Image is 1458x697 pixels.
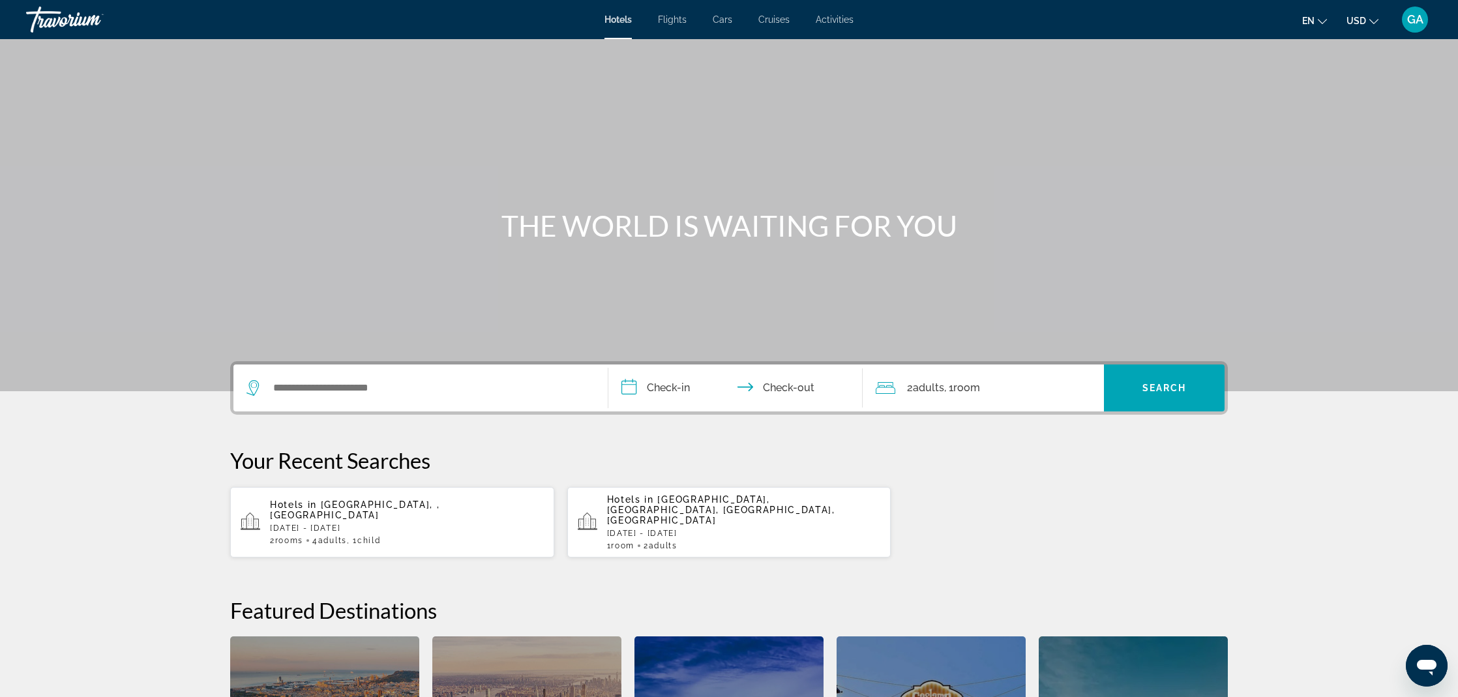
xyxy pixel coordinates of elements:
span: Adults [318,536,347,545]
span: Room [953,381,980,394]
a: Flights [658,14,687,25]
a: Hotels [604,14,632,25]
span: 4 [312,536,347,545]
button: Hotels in [GEOGRAPHIC_DATA], , [GEOGRAPHIC_DATA][DATE] - [DATE]2rooms4Adults, 1Child [230,486,554,558]
span: , 1 [347,536,380,545]
a: Travorium [26,3,156,37]
button: Change currency [1346,11,1378,30]
span: Hotels in [607,494,654,505]
iframe: Button to launch messaging window [1406,645,1448,687]
span: 2 [644,541,677,550]
span: Hotels in [270,499,317,510]
p: [DATE] - [DATE] [607,529,881,538]
button: Check in and out dates [608,364,863,411]
span: Room [611,541,634,550]
a: Cruises [758,14,790,25]
button: Travelers: 2 adults, 0 children [863,364,1104,411]
a: Cars [713,14,732,25]
span: 2 [907,379,944,397]
button: Hotels in [GEOGRAPHIC_DATA], [GEOGRAPHIC_DATA], [GEOGRAPHIC_DATA], [GEOGRAPHIC_DATA][DATE] - [DAT... [567,486,891,558]
span: , 1 [944,379,980,397]
span: rooms [275,536,303,545]
span: GA [1407,13,1423,26]
span: USD [1346,16,1366,26]
p: Your Recent Searches [230,447,1228,473]
span: [GEOGRAPHIC_DATA], [GEOGRAPHIC_DATA], [GEOGRAPHIC_DATA], [GEOGRAPHIC_DATA] [607,494,835,526]
span: Adults [913,381,944,394]
button: Change language [1302,11,1327,30]
button: User Menu [1398,6,1432,33]
div: Search widget [233,364,1225,411]
span: [GEOGRAPHIC_DATA], , [GEOGRAPHIC_DATA] [270,499,439,520]
span: Child [357,536,380,545]
span: Adults [649,541,677,550]
a: Activities [816,14,854,25]
h1: THE WORLD IS WAITING FOR YOU [484,209,974,243]
h2: Featured Destinations [230,597,1228,623]
p: [DATE] - [DATE] [270,524,544,533]
button: Search [1104,364,1225,411]
span: 2 [270,536,303,545]
span: Search [1142,383,1187,393]
span: en [1302,16,1315,26]
span: 1 [607,541,634,550]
